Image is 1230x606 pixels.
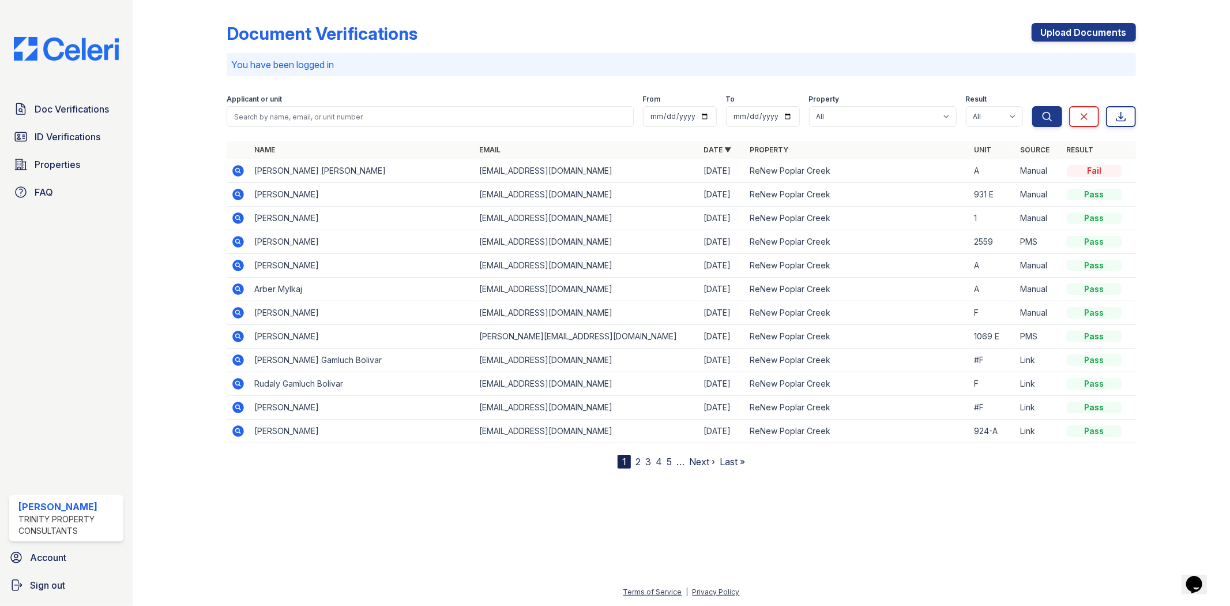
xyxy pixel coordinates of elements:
[699,278,745,301] td: [DATE]
[699,230,745,254] td: [DATE]
[1016,254,1062,278] td: Manual
[699,183,745,207] td: [DATE]
[250,349,474,372] td: [PERSON_NAME] Gamluch Bolivar
[970,183,1016,207] td: 931 E
[30,578,65,592] span: Sign out
[966,95,987,104] label: Result
[250,183,474,207] td: [PERSON_NAME]
[1067,378,1122,390] div: Pass
[9,153,123,176] a: Properties
[475,254,699,278] td: [EMAIL_ADDRESS][DOMAIN_NAME]
[745,278,969,301] td: ReNew Poplar Creek
[745,420,969,443] td: ReNew Poplar Creek
[1067,189,1122,200] div: Pass
[475,420,699,443] td: [EMAIL_ADDRESS][DOMAIN_NAME]
[745,372,969,396] td: ReNew Poplar Creek
[970,325,1016,349] td: 1069 E
[475,349,699,372] td: [EMAIL_ADDRESS][DOMAIN_NAME]
[5,574,128,597] a: Sign out
[18,500,119,514] div: [PERSON_NAME]
[1016,396,1062,420] td: Link
[745,183,969,207] td: ReNew Poplar Creek
[699,396,745,420] td: [DATE]
[1032,23,1136,42] a: Upload Documents
[645,456,651,467] a: 3
[618,455,631,469] div: 1
[35,130,100,144] span: ID Verifications
[970,207,1016,230] td: 1
[750,145,788,154] a: Property
[5,37,128,61] img: CE_Logo_Blue-a8612792a0a2168367f1c8372b55b34899dd931a85d93a1a3d3e32e68fde9ad4.png
[745,254,969,278] td: ReNew Poplar Creek
[250,159,474,183] td: [PERSON_NAME] [PERSON_NAME]
[250,396,474,420] td: [PERSON_NAME]
[1016,349,1062,372] td: Link
[1067,354,1122,366] div: Pass
[745,325,969,349] td: ReNew Poplar Creek
[970,278,1016,301] td: A
[745,230,969,254] td: ReNew Poplar Creek
[656,456,662,467] a: 4
[975,145,992,154] a: Unit
[720,456,745,467] a: Last »
[970,301,1016,325] td: F
[475,159,699,183] td: [EMAIL_ADDRESS][DOMAIN_NAME]
[623,588,682,596] a: Terms of Service
[745,349,969,372] td: ReNew Poplar Creek
[250,254,474,278] td: [PERSON_NAME]
[1016,230,1062,254] td: PMS
[1067,145,1094,154] a: Result
[693,588,740,596] a: Privacy Policy
[970,420,1016,443] td: 924-A
[643,95,661,104] label: From
[475,230,699,254] td: [EMAIL_ADDRESS][DOMAIN_NAME]
[35,158,80,171] span: Properties
[1067,236,1122,248] div: Pass
[1016,372,1062,396] td: Link
[250,230,474,254] td: [PERSON_NAME]
[1016,420,1062,443] td: Link
[970,254,1016,278] td: A
[699,301,745,325] td: [DATE]
[699,207,745,230] td: [DATE]
[699,420,745,443] td: [DATE]
[726,95,735,104] label: To
[1182,560,1218,594] iframe: chat widget
[475,396,699,420] td: [EMAIL_ADDRESS][DOMAIN_NAME]
[1067,165,1122,177] div: Fail
[635,456,641,467] a: 2
[745,207,969,230] td: ReNew Poplar Creek
[1016,159,1062,183] td: Manual
[970,349,1016,372] td: #F
[1016,207,1062,230] td: Manual
[689,456,715,467] a: Next ›
[699,372,745,396] td: [DATE]
[475,325,699,349] td: [PERSON_NAME][EMAIL_ADDRESS][DOMAIN_NAME]
[699,159,745,183] td: [DATE]
[1067,283,1122,295] div: Pass
[18,514,119,537] div: Trinity Property Consultants
[250,372,474,396] td: Rudaly Gamluch Bolivar
[250,420,474,443] td: [PERSON_NAME]
[227,23,417,44] div: Document Verifications
[970,230,1016,254] td: 2559
[475,301,699,325] td: [EMAIL_ADDRESS][DOMAIN_NAME]
[35,102,109,116] span: Doc Verifications
[809,95,840,104] label: Property
[970,372,1016,396] td: F
[250,325,474,349] td: [PERSON_NAME]
[9,125,123,148] a: ID Verifications
[970,396,1016,420] td: #F
[686,588,689,596] div: |
[227,106,633,127] input: Search by name, email, or unit number
[479,145,501,154] a: Email
[704,145,731,154] a: Date ▼
[1021,145,1050,154] a: Source
[970,159,1016,183] td: A
[699,325,745,349] td: [DATE]
[5,546,128,569] a: Account
[1067,331,1122,342] div: Pass
[475,207,699,230] td: [EMAIL_ADDRESS][DOMAIN_NAME]
[1067,425,1122,437] div: Pass
[745,159,969,183] td: ReNew Poplar Creek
